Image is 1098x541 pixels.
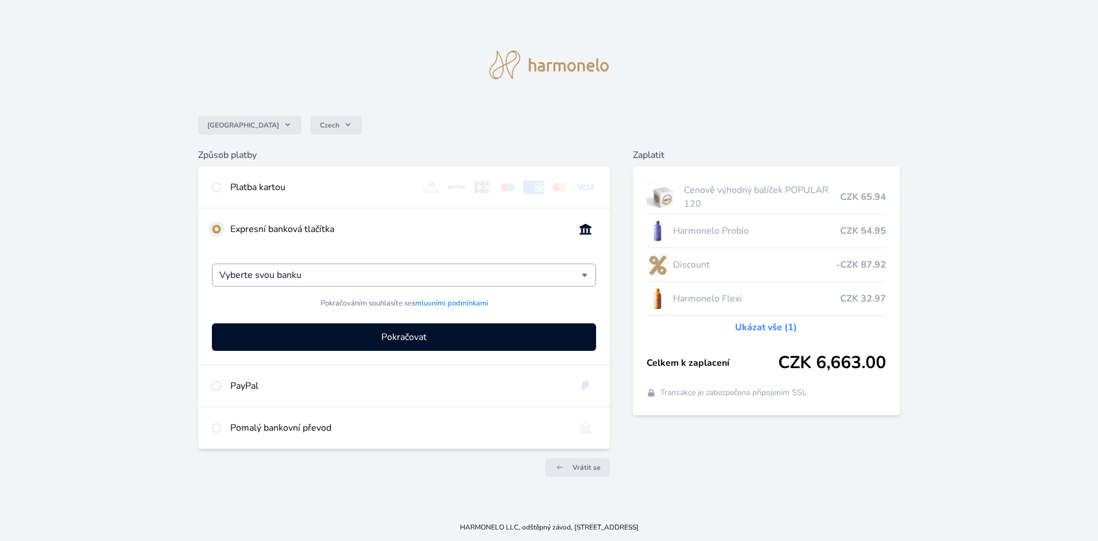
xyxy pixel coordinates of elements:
[497,180,519,194] img: maestro.svg
[198,116,301,134] button: [GEOGRAPHIC_DATA]
[673,224,840,238] span: Harmonelo Probio
[575,222,596,236] img: onlineBanking_CZ.svg
[647,183,679,211] img: popular.jpg
[472,180,493,194] img: jcb.svg
[230,222,566,236] div: Expresní banková tlačítka
[198,148,610,162] h6: Způsob platby
[420,180,442,194] img: diners.svg
[412,298,488,308] a: smluvními podmínkami
[575,180,596,194] img: visa.svg
[381,330,427,344] span: Pokračovat
[840,292,886,306] span: CZK 32.97
[836,258,886,272] span: -CZK 87.92
[489,51,609,79] img: logo.svg
[573,463,601,472] span: Vrátit se
[549,180,570,194] img: mc.svg
[660,387,807,399] span: Transakce je zabezpečena připojením SSL
[735,320,797,334] a: Ukázat vše (1)
[647,356,778,370] span: Celkem k zaplacení
[320,298,488,309] span: Pokračováním souhlasíte se
[207,121,279,130] span: [GEOGRAPHIC_DATA]
[633,148,900,162] h6: Zaplatit
[778,353,886,373] span: CZK 6,663.00
[575,379,596,393] img: paypal.svg
[575,421,596,435] img: bankTransfer_IBAN.svg
[219,268,582,282] input: Hledat...
[647,284,668,313] img: CLEAN_FLEXI_se_stinem_x-hi_(1)-lo.jpg
[230,180,411,194] div: Platba kartou
[647,250,668,279] img: discount-lo.png
[840,224,886,238] span: CZK 54.95
[523,180,544,194] img: amex.svg
[230,421,566,435] div: Pomalý bankovní převod
[446,180,467,194] img: discover.svg
[212,323,596,351] button: Pokračovat
[647,217,668,245] img: CLEAN_PROBIO_se_stinem_x-lo.jpg
[673,258,836,272] span: Discount
[311,116,362,134] button: Czech
[684,183,840,211] span: Cenově výhodný balíček POPULAR 120
[673,292,840,306] span: Harmonelo Flexi
[320,121,339,130] span: Czech
[840,190,886,204] span: CZK 65.94
[230,379,566,393] div: PayPal
[545,458,610,477] a: Vrátit se
[212,264,596,287] div: Vyberte svou banku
